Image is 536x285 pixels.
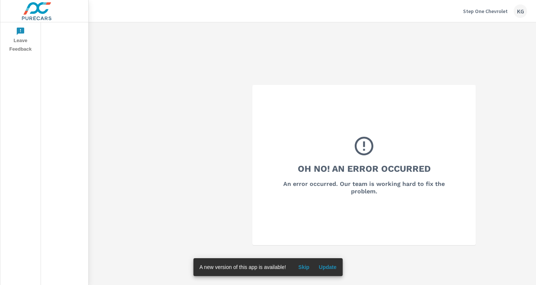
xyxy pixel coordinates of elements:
[0,22,41,57] div: nav menu
[200,264,286,270] span: A new version of this app is available!
[295,264,313,270] span: Skip
[272,180,456,195] h6: An error occurred. Our team is working hard to fix the problem.
[514,4,527,18] div: KG
[298,162,431,175] h3: Oh No! An Error Occurred
[319,264,336,270] span: Update
[3,27,38,54] span: Leave Feedback
[463,8,508,15] p: Step One Chevrolet
[316,261,339,273] button: Update
[292,261,316,273] button: Skip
